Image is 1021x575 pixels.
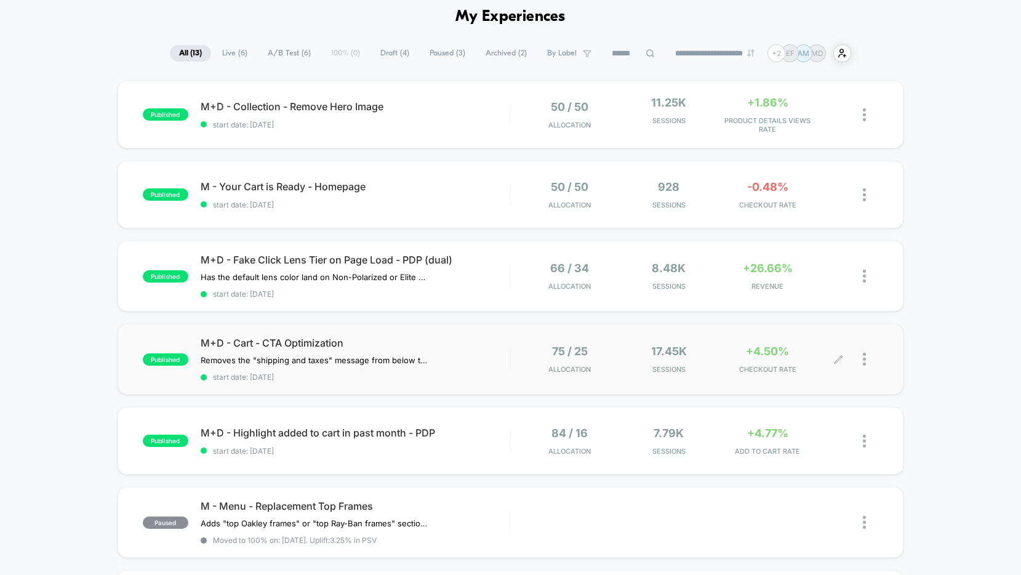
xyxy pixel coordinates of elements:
span: All ( 13 ) [170,45,211,62]
span: CHECKOUT RATE [721,201,814,209]
img: close [863,353,866,366]
span: Sessions [622,365,715,374]
span: Sessions [622,282,715,291]
span: 928 [658,180,679,193]
span: +1.86% [747,96,788,109]
span: +4.77% [747,427,788,440]
span: published [143,435,188,447]
span: Moved to 100% on: [DATE] . Uplift: 3.25% in PSV [213,536,377,545]
span: 8.48k [652,262,686,275]
span: REVENUE [721,282,814,291]
span: M+D - Collection - Remove Hero Image [201,100,510,113]
p: MD [811,49,823,58]
span: 84 / 16 [551,427,588,440]
img: close [863,516,866,529]
span: A/B Test ( 6 ) [258,45,320,62]
span: 7.79k [654,427,684,440]
span: Draft ( 4 ) [371,45,418,62]
span: start date: [DATE] [201,446,510,456]
span: start date: [DATE] [201,372,510,382]
span: 75 / 25 [552,345,588,358]
span: Allocation [548,447,591,456]
div: + 2 [767,44,785,62]
img: close [863,188,866,201]
span: 50 / 50 [551,180,588,193]
span: 11.25k [651,96,686,109]
span: ADD TO CART RATE [721,447,814,456]
span: CHECKOUT RATE [721,365,814,374]
span: Sessions [622,116,715,125]
img: close [863,108,866,121]
span: Allocation [548,201,591,209]
span: PRODUCT DETAILS VIEWS RATE [721,116,814,134]
span: Paused ( 3 ) [420,45,474,62]
h1: My Experiences [455,8,566,26]
img: close [863,270,866,283]
span: M+D - Highlight added to cart in past month - PDP [201,427,510,439]
span: Removes the "shipping and taxes" message from below the CTA and replaces it with message about re... [201,355,429,365]
span: Archived ( 2 ) [476,45,536,62]
span: start date: [DATE] [201,200,510,209]
span: 50 / 50 [551,100,588,113]
span: start date: [DATE] [201,289,510,299]
img: end [747,49,755,57]
span: published [143,188,188,201]
span: M - Menu - Replacement Top Frames [201,500,510,512]
span: Sessions [622,447,715,456]
span: M - Your Cart is Ready - Homepage [201,180,510,193]
span: published [143,270,188,283]
span: published [143,108,188,121]
p: AM [798,49,809,58]
span: Allocation [548,282,591,291]
span: 17.45k [651,345,687,358]
span: Live ( 6 ) [213,45,257,62]
span: start date: [DATE] [201,120,510,129]
span: By Label [547,49,577,58]
span: M+D - Cart - CTA Optimization [201,337,510,349]
span: Allocation [548,365,591,374]
span: Adds "top Oakley frames" or "top Ray-Ban frames" section to replacement lenses for Oakley and Ray... [201,518,429,528]
span: -0.48% [747,180,788,193]
span: Sessions [622,201,715,209]
span: Has the default lens color land on Non-Polarized or Elite Polarized to see if that performs bette... [201,272,429,282]
span: paused [143,517,188,529]
span: published [143,353,188,366]
span: 66 / 34 [550,262,589,275]
img: close [863,435,866,448]
span: M+D - Fake Click Lens Tier on Page Load - PDP (dual) [201,254,510,266]
span: +26.66% [743,262,793,275]
span: +4.50% [746,345,789,358]
p: EF [786,49,795,58]
span: Allocation [548,121,591,129]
